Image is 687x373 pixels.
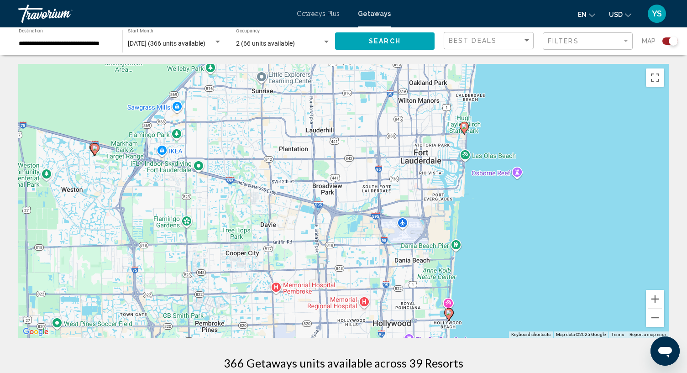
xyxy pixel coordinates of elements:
[609,8,631,21] button: Change currency
[652,9,662,18] span: YS
[629,332,666,337] a: Report a map error
[297,10,340,17] a: Getaways Plus
[21,326,51,338] a: Open this area in Google Maps (opens a new window)
[236,40,295,47] span: 2 (66 units available)
[578,8,595,21] button: Change language
[642,35,656,47] span: Map
[611,332,624,337] a: Terms
[128,40,205,47] span: [DATE] (366 units available)
[645,4,669,23] button: User Menu
[369,38,401,45] span: Search
[578,11,587,18] span: en
[449,37,531,45] mat-select: Sort by
[18,5,288,23] a: Travorium
[449,37,497,44] span: Best Deals
[646,309,664,327] button: Zoom out
[335,32,435,49] button: Search
[21,326,51,338] img: Google
[511,331,551,338] button: Keyboard shortcuts
[556,332,606,337] span: Map data ©2025 Google
[609,11,623,18] span: USD
[224,356,463,370] h1: 366 Getaways units available across 39 Resorts
[548,37,579,45] span: Filters
[543,32,633,51] button: Filter
[646,290,664,308] button: Zoom in
[358,10,391,17] a: Getaways
[646,68,664,87] button: Toggle fullscreen view
[650,336,680,366] iframe: Button to launch messaging window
